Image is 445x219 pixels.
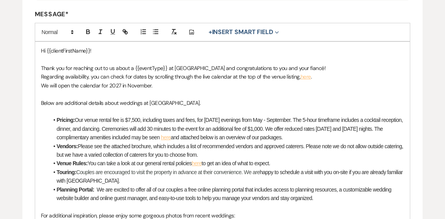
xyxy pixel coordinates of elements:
label: Message* [35,10,411,18]
p: Hi {{clientFirstName}}! [41,46,404,55]
strong: Vendors: [57,143,78,149]
li: You can take a look at our general rental policies to get an idea of what to expect. [49,159,404,168]
a: here [161,134,171,140]
li: Our venue rental fee is $7,500, including taxes and fees, for [DATE] evenings from May - Septembe... [49,116,404,142]
p: Below are additional details about weddings at [GEOGRAPHIC_DATA]. [41,99,404,107]
strong: Pricing: [57,117,75,123]
span: and attached below is an overview of our packages. [171,134,282,140]
strong: Planning Portal: [57,186,94,193]
p: Regarding availability, you can check for dates by scrolling through the live calendar at the top... [41,72,404,81]
strong: Touring: [57,169,76,175]
li: We are excited to offer all of our couples a free online planning portal that includes access to ... [49,185,404,203]
span: + [209,29,212,35]
li: happy to schedule a visit with you on-site if you are already familiar with [GEOGRAPHIC_DATA]. [49,168,404,185]
a: here [301,73,311,80]
li: Please see the attached brochure, which includes a list of recommended vendors and approved cater... [49,142,404,159]
span: Couples are encouraged to visit the property in advance at their convenience. We are [76,169,260,175]
p: We will open the calendar for 2027 in November. [41,81,404,90]
a: here [192,160,201,166]
button: Insert Smart Field [206,27,282,37]
p: Thank you for reaching out to us about a {{eventType}} at [GEOGRAPHIC_DATA] and congratulations t... [41,64,404,72]
strong: Venue Rules: [57,160,88,166]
